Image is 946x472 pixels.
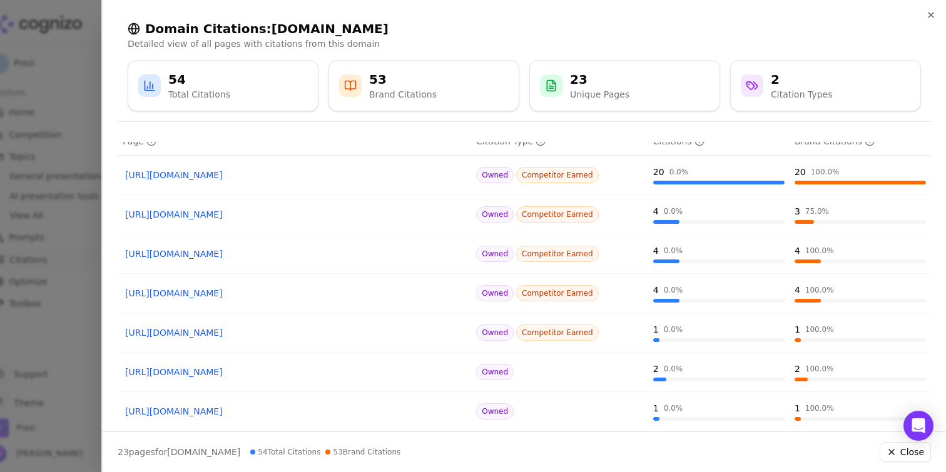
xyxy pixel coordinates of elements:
span: Competitor Earned [516,285,599,301]
div: 100.0 % [805,364,834,374]
div: 4 [653,205,659,218]
span: Owned [476,364,514,380]
span: 53 Brand Citations [325,447,400,457]
div: 100.0 % [805,285,834,295]
div: 2 [653,363,659,375]
div: 75.0 % [805,206,829,216]
a: [URL][DOMAIN_NAME] [125,169,464,181]
div: 0.0 % [664,285,683,295]
p: Detailed view of all pages with citations from this domain [128,38,921,50]
span: Owned [476,403,514,419]
span: Owned [476,206,514,223]
div: Brand Citations [369,88,437,101]
div: Total Citations [168,88,230,101]
div: 0.0 % [669,167,689,177]
p: page s for [118,446,240,458]
div: 53 [369,71,437,88]
a: [URL][DOMAIN_NAME] [125,366,464,378]
a: [URL][DOMAIN_NAME] [125,208,464,221]
div: 20 [795,166,806,178]
div: 1 [795,402,800,414]
span: Competitor Earned [516,167,599,183]
th: citationTypes [471,128,648,156]
div: 0.0 % [664,246,683,256]
div: 20 [653,166,664,178]
a: [URL][DOMAIN_NAME] [125,405,464,418]
span: Owned [476,246,514,262]
div: 2 [771,71,832,88]
span: 23 [118,447,129,457]
h2: Domain Citations: [DOMAIN_NAME] [128,20,921,38]
a: [URL][DOMAIN_NAME] [125,287,464,299]
div: 0.0 % [664,324,683,334]
div: 1 [653,323,659,336]
span: 54 Total Citations [250,447,320,457]
div: 100.0 % [805,324,834,334]
span: Competitor Earned [516,246,599,262]
span: Owned [476,285,514,301]
th: page [118,128,471,156]
div: 1 [795,323,800,336]
span: Competitor Earned [516,206,599,223]
th: brandCitationCount [790,128,931,156]
div: 4 [795,244,800,257]
div: 100.0 % [805,403,834,413]
button: Close [880,442,931,462]
div: 2 [795,363,800,375]
div: 0.0 % [664,403,683,413]
div: 0.0 % [664,364,683,374]
span: Competitor Earned [516,324,599,341]
span: Owned [476,167,514,183]
div: Unique Pages [570,88,629,101]
a: [URL][DOMAIN_NAME] [125,248,464,260]
div: 23 [570,71,629,88]
span: Owned [476,324,514,341]
div: 4 [653,244,659,257]
div: 3 [795,205,800,218]
div: 0.0 % [664,206,683,216]
div: 4 [653,284,659,296]
div: 100.0 % [811,167,840,177]
div: 54 [168,71,230,88]
div: Citation Types [771,88,832,101]
div: 4 [795,284,800,296]
a: [URL][DOMAIN_NAME] [125,326,464,339]
th: totalCitationCount [648,128,790,156]
div: 100.0 % [805,246,834,256]
span: [DOMAIN_NAME] [167,447,240,457]
div: 1 [653,402,659,414]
